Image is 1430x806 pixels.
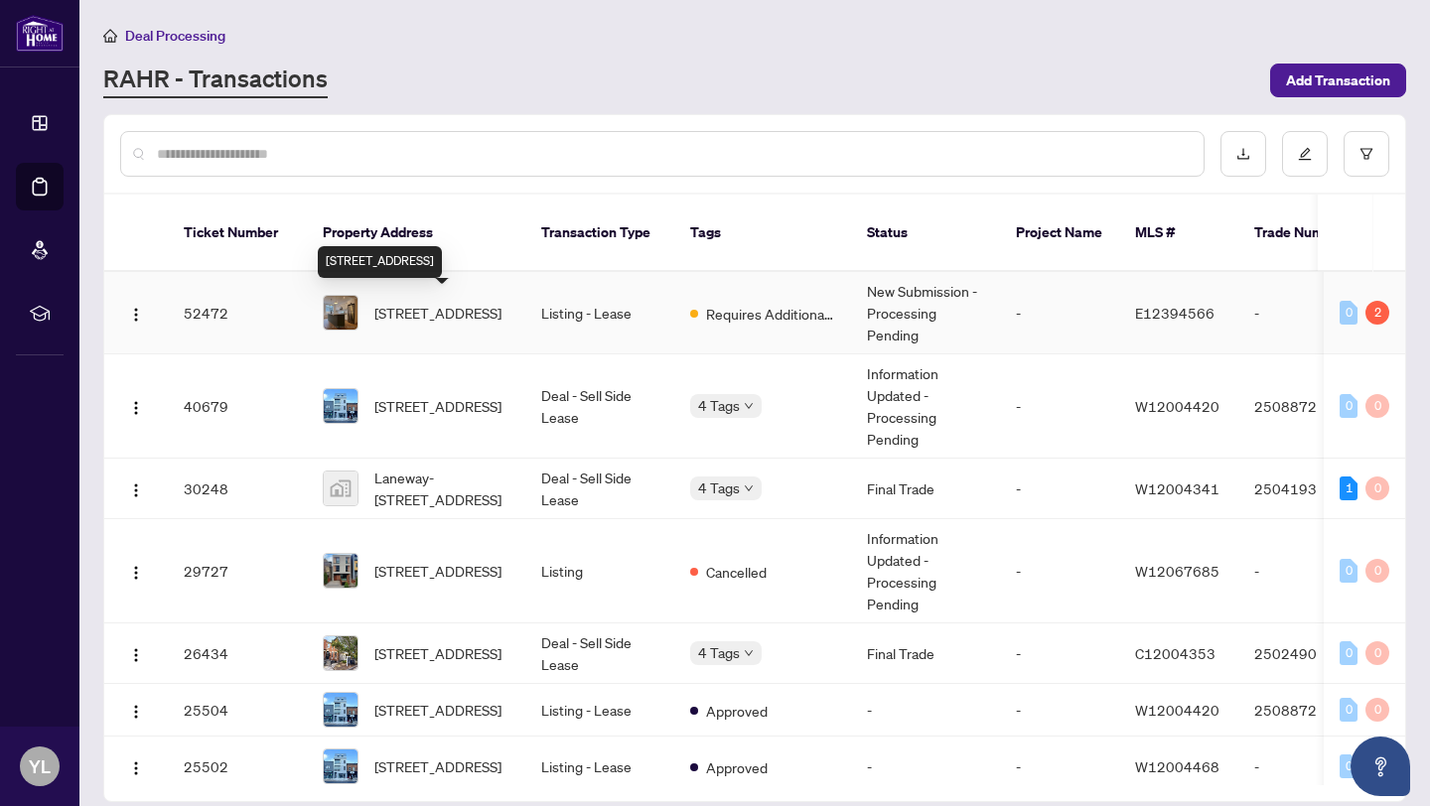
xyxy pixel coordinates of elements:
td: - [1000,684,1119,737]
td: 26434 [168,623,307,684]
td: - [1000,519,1119,623]
span: C12004353 [1135,644,1215,662]
span: [STREET_ADDRESS] [374,395,501,417]
td: - [1238,272,1377,354]
td: - [851,737,1000,797]
button: edit [1282,131,1328,177]
span: Add Transaction [1286,65,1390,96]
div: 0 [1340,394,1358,418]
button: Logo [120,637,152,669]
td: Listing - Lease [525,272,674,354]
img: Logo [128,400,144,416]
th: Transaction Type [525,195,674,272]
span: [STREET_ADDRESS] [374,560,501,582]
td: Listing - Lease [525,684,674,737]
img: thumbnail-img [324,693,357,727]
td: - [1000,459,1119,519]
td: 29727 [168,519,307,623]
td: - [1000,623,1119,684]
th: Tags [674,195,851,272]
span: Cancelled [706,561,767,583]
td: Listing - Lease [525,737,674,797]
img: thumbnail-img [324,389,357,423]
img: Logo [128,760,144,776]
td: - [1238,737,1377,797]
td: - [851,684,1000,737]
span: Deal Processing [125,27,225,45]
span: E12394566 [1135,304,1215,322]
button: Logo [120,750,152,782]
span: Requires Additional Docs [706,303,835,325]
span: download [1236,147,1250,161]
div: 0 [1365,641,1389,665]
td: - [1000,272,1119,354]
span: home [103,29,117,43]
th: Status [851,195,1000,272]
div: 0 [1340,754,1358,778]
img: Logo [128,565,144,581]
div: 1 [1340,476,1358,500]
div: 0 [1365,559,1389,583]
img: Logo [128,307,144,323]
button: download [1220,131,1266,177]
div: 0 [1340,641,1358,665]
td: 40679 [168,354,307,459]
th: MLS # [1119,195,1238,272]
button: Logo [120,555,152,587]
div: 0 [1340,301,1358,325]
div: 0 [1340,698,1358,722]
button: Logo [120,694,152,726]
span: down [744,401,754,411]
span: filter [1359,147,1373,161]
span: edit [1298,147,1312,161]
span: Laneway-[STREET_ADDRESS] [374,467,509,510]
td: New Submission - Processing Pending [851,272,1000,354]
button: Logo [120,297,152,329]
span: down [744,483,754,493]
span: 4 Tags [698,476,740,499]
td: 25504 [168,684,307,737]
button: Add Transaction [1270,64,1406,97]
td: - [1000,354,1119,459]
img: logo [16,15,64,52]
td: 2502490 [1238,623,1377,684]
div: 0 [1365,698,1389,722]
img: Logo [128,482,144,498]
span: W12004341 [1135,479,1219,497]
span: W12004420 [1135,397,1219,415]
th: Property Address [307,195,525,272]
button: Logo [120,472,152,504]
td: Deal - Sell Side Lease [525,623,674,684]
span: [STREET_ADDRESS] [374,302,501,324]
span: 4 Tags [698,641,740,664]
span: Approved [706,700,768,722]
img: thumbnail-img [324,296,357,330]
span: YL [29,752,51,780]
td: Deal - Sell Side Lease [525,459,674,519]
div: 0 [1365,476,1389,500]
span: Approved [706,756,768,778]
span: [STREET_ADDRESS] [374,642,501,664]
div: 0 [1365,394,1389,418]
a: RAHR - Transactions [103,63,328,98]
img: Logo [128,647,144,663]
img: thumbnail-img [324,749,357,783]
td: 2504193 [1238,459,1377,519]
div: [STREET_ADDRESS] [318,246,442,278]
td: 30248 [168,459,307,519]
td: - [1238,519,1377,623]
span: 4 Tags [698,394,740,417]
td: 2508872 [1238,354,1377,459]
img: thumbnail-img [324,471,357,505]
img: thumbnail-img [324,636,357,670]
td: Information Updated - Processing Pending [851,354,1000,459]
td: 52472 [168,272,307,354]
img: Logo [128,704,144,720]
td: Information Updated - Processing Pending [851,519,1000,623]
span: W12004420 [1135,701,1219,719]
td: Final Trade [851,623,1000,684]
th: Ticket Number [168,195,307,272]
th: Trade Number [1238,195,1377,272]
div: 0 [1340,559,1358,583]
button: Open asap [1351,737,1410,796]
